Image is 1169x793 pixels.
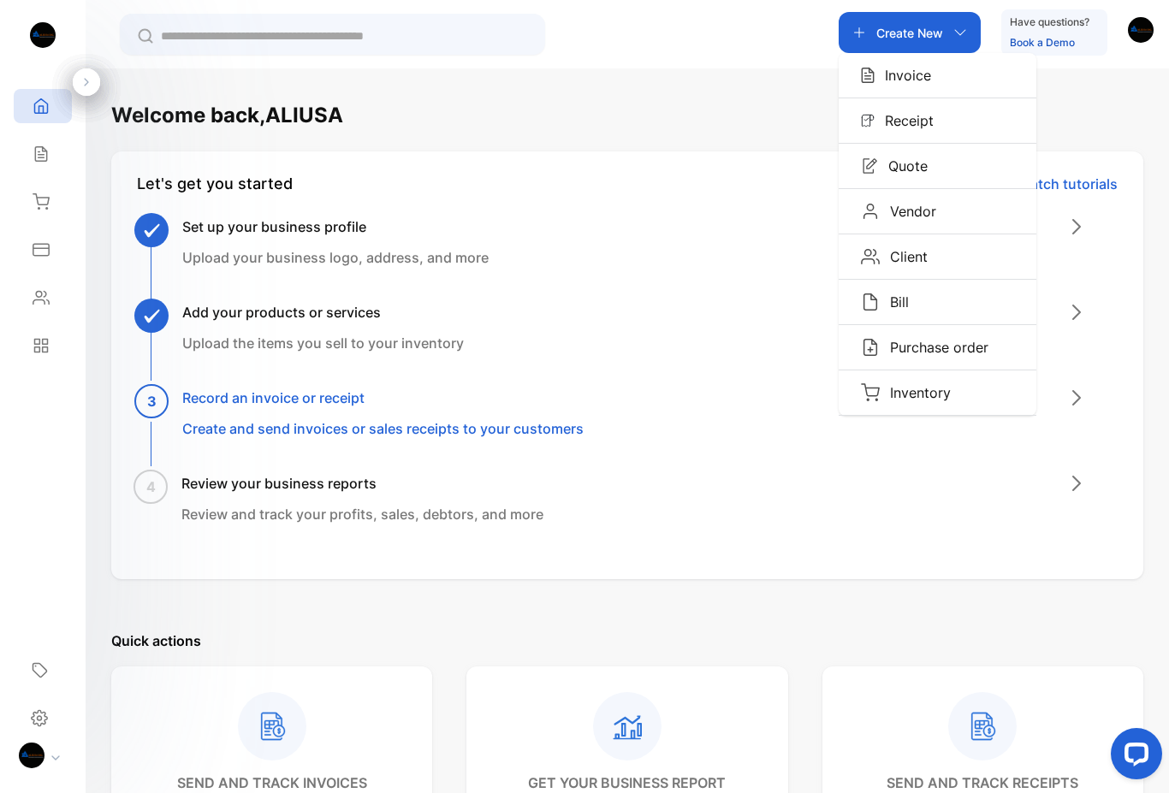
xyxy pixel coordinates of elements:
[137,172,293,196] div: Let's get you started
[990,172,1118,196] a: Watch tutorials
[528,772,726,793] p: get your business report
[111,630,1143,651] p: Quick actions
[181,504,543,524] p: Review and track your profits, sales, debtors, and more
[1128,12,1154,53] button: avatar
[182,216,489,237] h3: Set up your business profile
[182,302,464,323] h3: Add your products or services
[880,201,936,222] p: Vendor
[880,337,988,358] p: Purchase order
[839,12,981,53] button: Create NewIconInvoiceIconReceiptIconQuoteIconVendorIconClientIconBillIconPurchase orderIconInventory
[861,293,880,311] img: Icon
[875,110,934,131] p: Receipt
[1010,36,1075,49] a: Book a Demo
[861,383,880,402] img: Icon
[30,22,56,48] img: logo
[880,382,951,403] p: Inventory
[177,772,367,793] p: send and track invoices
[880,292,909,312] p: Bill
[147,391,157,411] span: 3
[861,338,880,357] img: Icon
[887,772,1078,793] p: send and track receipts
[861,67,875,84] img: Icon
[861,114,875,127] img: Icon
[875,65,931,86] p: Invoice
[182,388,584,408] h3: Record an invoice or receipt
[878,156,928,176] p: Quote
[880,246,928,267] p: Client
[181,473,543,494] h3: Review your business reports
[1097,721,1169,793] iframe: LiveChat chat widget
[1018,174,1118,194] p: Watch tutorials
[1128,17,1154,43] img: avatar
[861,247,880,266] img: Icon
[182,247,489,268] p: Upload your business logo, address, and more
[182,333,464,353] p: Upload the items you sell to your inventory
[1010,14,1089,31] p: Have questions?
[861,202,880,221] img: Icon
[182,418,584,439] p: Create and send invoices or sales receipts to your customers
[111,100,343,131] h1: Welcome back, ALIUSA
[876,24,943,42] p: Create New
[861,157,878,175] img: Icon
[146,476,156,497] span: 4
[19,743,45,768] img: profile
